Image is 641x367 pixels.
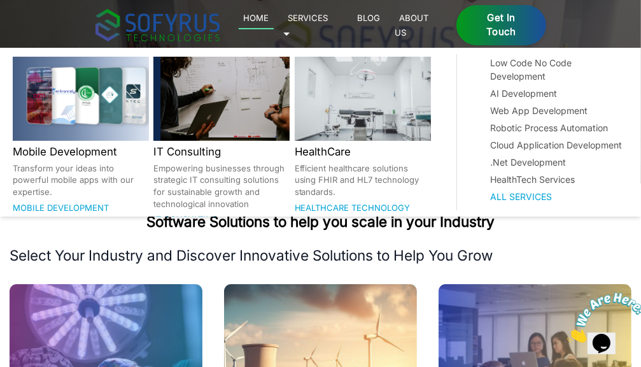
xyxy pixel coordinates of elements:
a: Get in Touch [456,5,546,46]
img: sofyrus [95,9,220,41]
p: Select Your Industry and Discover Innovative Solutions to Help You Grow [10,246,631,265]
a: Services 🞃 [283,10,328,40]
a: About Us [395,10,429,40]
p: Empowering businesses through strategic IT consulting solutions for sustainable growth and techno... [153,162,290,210]
a: Low Code No Code Development [491,56,624,83]
p: Transform your ideas into powerful mobile apps with our expertise. [13,162,149,198]
a: IT Consulting [153,214,218,224]
a: Cloud Application Development [491,138,624,152]
p: Efficient healthcare solutions using FHIR and HL7 technology standards. [295,162,431,198]
a: Healthcare Technology Consulting [295,203,411,227]
a: HealthTech Services [491,173,624,186]
a: .Net Development [491,155,624,169]
a: All Services [491,190,624,203]
h2: Mobile Development [13,143,149,160]
a: Home [239,10,274,29]
a: Mobile Development [13,203,109,213]
iframe: chat widget [562,287,641,348]
a: Web App Development [491,104,624,117]
a: Blog [353,10,385,25]
a: AI Development [491,87,624,100]
h2: IT Consulting [153,143,290,160]
h2: HealthCare [295,143,431,160]
a: Robotic Process Automation [491,121,624,134]
img: Chat attention grabber [5,5,84,55]
h2: Software Solutions to help you scale in your Industry [10,212,631,231]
